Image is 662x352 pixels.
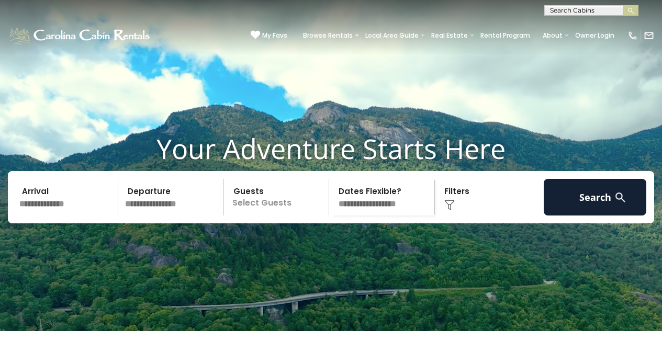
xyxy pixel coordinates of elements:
button: Search [544,179,646,215]
a: My Favs [251,30,287,41]
a: About [537,28,568,43]
a: Local Area Guide [360,28,424,43]
a: Browse Rentals [298,28,358,43]
a: Real Estate [426,28,473,43]
a: Rental Program [475,28,535,43]
img: White-1-1-2.png [8,25,153,46]
a: Owner Login [570,28,620,43]
img: mail-regular-white.png [644,30,654,41]
p: Select Guests [227,179,329,215]
h1: Your Adventure Starts Here [8,132,654,165]
img: phone-regular-white.png [627,30,638,41]
img: filter--v1.png [444,200,455,210]
span: My Favs [262,31,287,40]
img: search-regular-white.png [614,191,627,204]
